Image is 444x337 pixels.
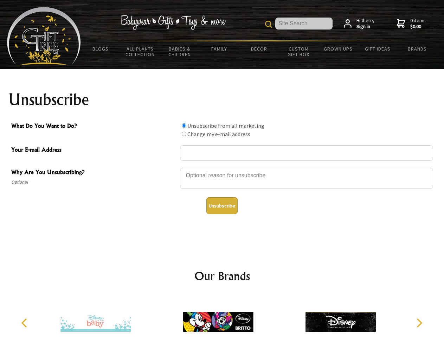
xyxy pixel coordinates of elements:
[275,18,333,29] input: Site Search
[279,41,318,62] a: Custom Gift Box
[318,41,358,56] a: Grown Ups
[8,91,436,108] h1: Unsubscribe
[397,18,426,30] a: 0 items$0.00
[187,122,264,129] label: Unsubscribe from all marketing
[160,41,200,62] a: Babies & Children
[410,24,426,30] strong: $0.00
[398,41,437,56] a: Brands
[182,123,186,128] input: What Do You Want to Do?
[182,132,186,136] input: What Do You Want to Do?
[206,197,238,214] button: Unsubscribe
[7,7,81,65] img: Babyware - Gifts - Toys and more...
[18,315,33,331] button: Previous
[356,24,374,30] strong: Sign in
[81,41,121,56] a: BLOGS
[411,315,427,331] button: Next
[200,41,239,56] a: Family
[11,121,176,132] span: What Do You Want to Do?
[14,267,430,284] h2: Our Brands
[180,168,433,189] textarea: Why Are You Unsubscribing?
[11,168,176,178] span: Why Are You Unsubscribing?
[180,145,433,161] input: Your E-mail Address
[121,41,160,62] a: All Plants Collection
[410,17,426,30] span: 0 items
[120,15,226,30] img: Babywear - Gifts - Toys & more
[239,41,279,56] a: Decor
[358,41,398,56] a: Gift Ideas
[11,145,176,156] span: Your E-mail Address
[356,18,374,30] span: Hi there,
[344,18,374,30] a: Hi there,Sign in
[187,131,250,138] label: Change my e-mail address
[11,178,176,186] span: Optional
[265,21,272,28] img: product search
